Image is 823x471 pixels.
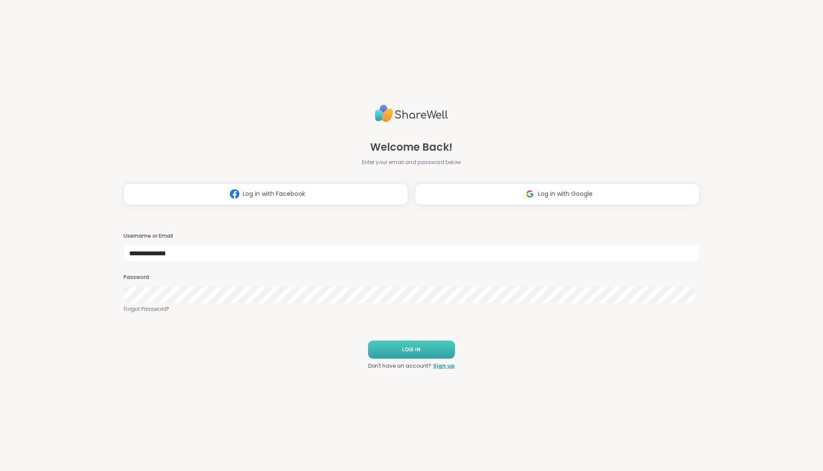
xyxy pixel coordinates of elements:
img: ShareWell Logomark [522,186,538,202]
h3: Password [124,274,699,281]
span: Enter your email and password below [362,158,461,166]
span: Log in with Google [538,189,593,198]
button: Log in with Google [415,183,699,205]
span: Log in with Facebook [243,189,305,198]
img: ShareWell Logo [375,101,448,126]
span: LOG IN [402,346,421,353]
span: Don't have an account? [368,362,431,370]
a: Forgot Password? [124,305,699,313]
img: ShareWell Logomark [226,186,243,202]
button: LOG IN [368,341,455,359]
span: Welcome Back! [370,139,452,155]
h3: Username or Email [124,232,699,240]
button: Log in with Facebook [124,183,408,205]
a: Sign up [433,362,455,370]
